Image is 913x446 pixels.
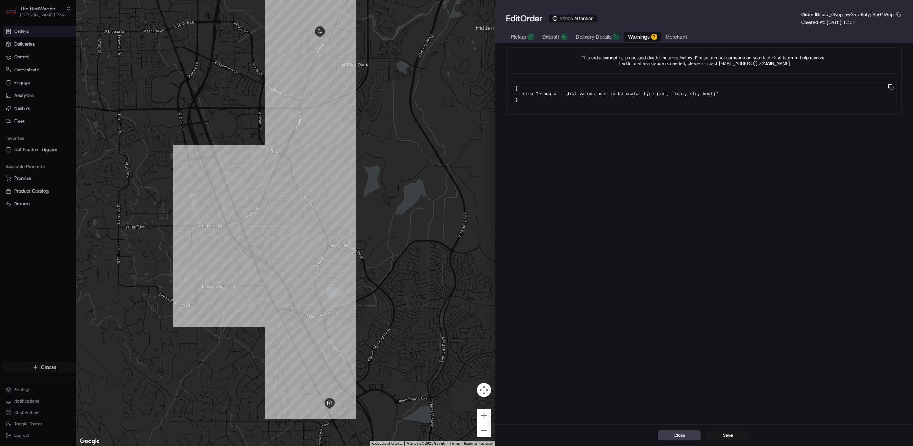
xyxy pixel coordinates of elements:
span: Warnings [628,33,650,40]
img: Google [78,437,101,446]
h1: Edit [506,13,542,24]
div: ? [651,34,657,40]
a: Report a map error [464,441,493,445]
span: Pickup [511,33,526,40]
span: Map data ©2025 Google [407,441,445,445]
div: Needs Attention [549,14,597,23]
span: Order [520,13,542,24]
span: Merchant [665,33,687,40]
a: Open this area in Google Maps (opens a new window) [78,437,101,446]
button: Close [658,430,701,440]
button: Save [707,430,749,440]
p: Created At: [801,19,855,26]
span: Dropoff [542,33,560,40]
p: Order ID: [801,11,894,18]
button: Map camera controls [477,383,491,397]
a: Terms (opens in new tab) [450,441,460,445]
p: This order cannot be processed due to the error below. Please contact someone on your technical t... [511,55,897,61]
button: Zoom in [477,409,491,423]
span: ord_Qvcgmw2mp9ufyjfBe64Wnp [822,11,894,17]
button: Zoom out [477,423,491,437]
span: [DATE] 13:01 [827,19,855,25]
span: Delivery Details [576,33,612,40]
button: Keyboard shortcuts [372,441,402,446]
pre: { "orderMetadata": "dict values need to be scalar type (int, float, str, bool)" } [511,81,897,107]
p: If additional assistance is needed, please contact [EMAIL_ADDRESS][DOMAIN_NAME] [511,61,897,66]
